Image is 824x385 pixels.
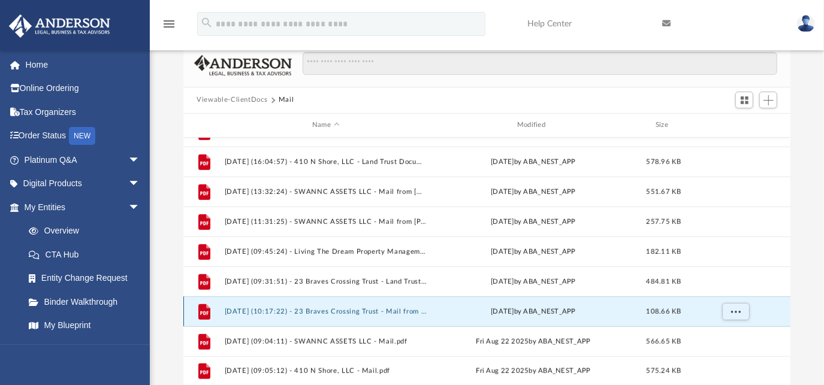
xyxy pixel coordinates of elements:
[8,77,158,101] a: Online Ordering
[640,120,688,131] div: Size
[693,120,777,131] div: id
[17,314,152,338] a: My Blueprint
[8,195,158,219] a: My Entitiesarrow_drop_down
[8,100,158,124] a: Tax Organizers
[128,148,152,172] span: arrow_drop_down
[162,23,176,31] a: menu
[17,242,158,266] a: CTA Hub
[8,53,158,77] a: Home
[189,120,219,131] div: id
[432,120,635,131] div: Modified
[17,290,158,314] a: Binder Walkthrough
[128,172,152,196] span: arrow_drop_down
[5,14,114,38] img: Anderson Advisors Platinum Portal
[17,337,158,361] a: Tax Due Dates
[303,52,777,75] input: Search files and folders
[69,127,95,145] div: NEW
[224,120,427,131] div: Name
[197,95,267,105] button: Viewable-ClientDocs
[759,92,777,108] button: Add
[8,148,158,172] a: Platinum Q&Aarrow_drop_down
[797,15,815,32] img: User Pic
[128,195,152,220] span: arrow_drop_down
[735,92,753,108] button: Switch to Grid View
[17,266,158,290] a: Entity Change Request
[200,16,213,29] i: search
[279,95,294,105] button: Mail
[8,124,158,148] a: Order StatusNEW
[8,172,158,196] a: Digital Productsarrow_drop_down
[162,17,176,31] i: menu
[17,219,158,243] a: Overview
